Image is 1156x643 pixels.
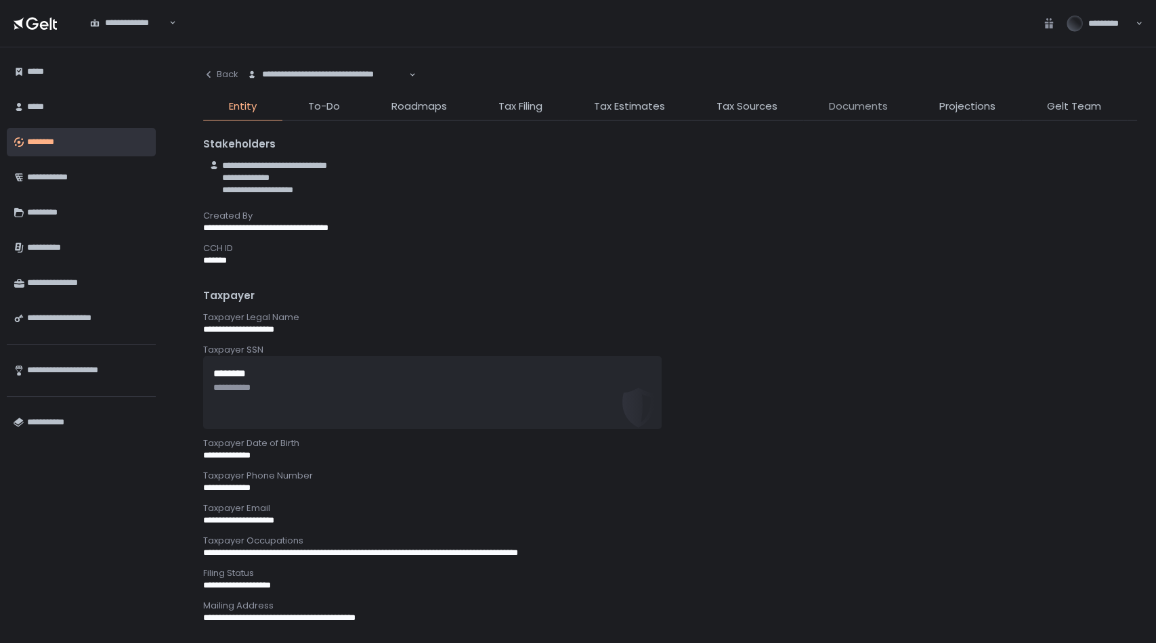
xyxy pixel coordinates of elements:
[81,9,176,37] div: Search for option
[716,99,777,114] span: Tax Sources
[203,470,1137,482] div: Taxpayer Phone Number
[203,600,1137,612] div: Mailing Address
[203,61,238,88] button: Back
[247,81,408,94] input: Search for option
[203,210,1137,222] div: Created By
[90,29,168,43] input: Search for option
[498,99,542,114] span: Tax Filing
[238,61,416,89] div: Search for option
[1047,99,1101,114] span: Gelt Team
[203,68,238,81] div: Back
[203,535,1137,547] div: Taxpayer Occupations
[939,99,996,114] span: Projections
[203,242,1137,254] div: CCH ID
[203,502,1137,514] div: Taxpayer Email
[203,344,1137,356] div: Taxpayer SSN
[829,99,888,114] span: Documents
[203,311,1137,324] div: Taxpayer Legal Name
[391,99,447,114] span: Roadmaps
[308,99,340,114] span: To-Do
[203,437,1137,449] div: Taxpayer Date of Birth
[229,99,257,114] span: Entity
[203,137,1137,152] div: Stakeholders
[203,567,1137,579] div: Filing Status
[203,288,1137,304] div: Taxpayer
[594,99,665,114] span: Tax Estimates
